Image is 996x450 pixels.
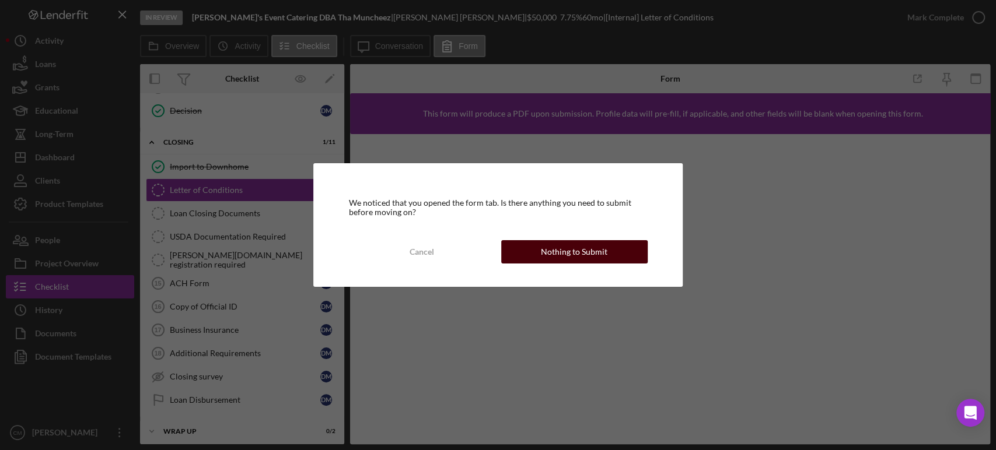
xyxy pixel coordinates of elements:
div: Open Intercom Messenger [956,399,984,427]
div: Cancel [410,240,434,263]
div: Nothing to Submit [541,240,607,263]
button: Nothing to Submit [501,240,648,263]
div: We noticed that you opened the form tab. Is there anything you need to submit before moving on? [348,198,647,217]
button: Cancel [348,240,495,263]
